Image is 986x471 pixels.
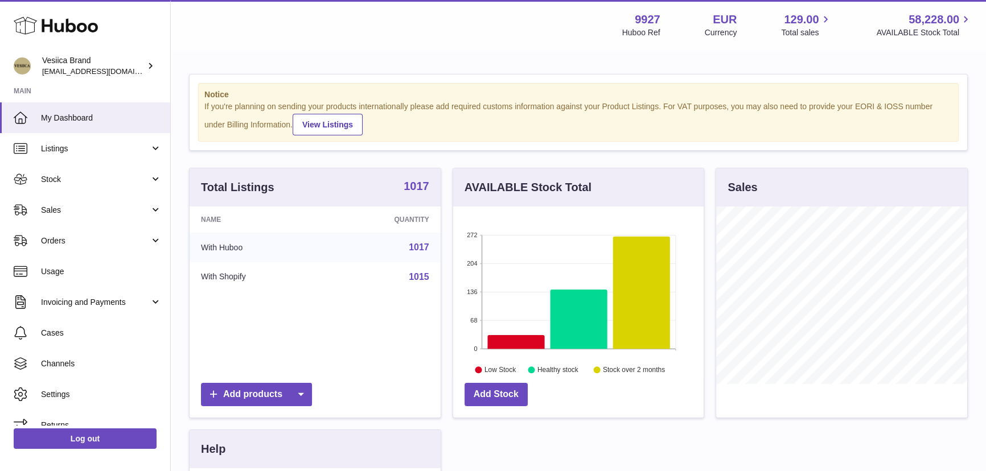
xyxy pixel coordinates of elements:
span: [EMAIL_ADDRESS][DOMAIN_NAME] [42,67,167,76]
span: Invoicing and Payments [41,297,150,308]
text: Low Stock [484,366,516,374]
a: Add Stock [465,383,528,406]
text: Stock over 2 months [603,366,665,374]
strong: 1017 [404,180,429,192]
div: Vesiica Brand [42,55,145,77]
th: Name [190,206,325,233]
span: Settings [41,389,162,400]
a: 1017 [404,180,429,194]
span: 58,228.00 [909,12,959,27]
a: 129.00 Total sales [781,12,832,38]
text: 68 [470,317,477,324]
h3: AVAILABLE Stock Total [465,180,591,195]
text: 204 [467,260,477,267]
h3: Total Listings [201,180,274,195]
a: 58,228.00 AVAILABLE Stock Total [876,12,972,38]
text: 0 [474,345,477,352]
strong: 9927 [635,12,660,27]
img: internalAdmin-9927@internal.huboo.com [14,57,31,75]
td: With Huboo [190,233,325,262]
span: Usage [41,266,162,277]
text: 136 [467,288,477,295]
strong: Notice [204,89,952,100]
a: 1017 [409,242,429,252]
text: 272 [467,232,477,238]
span: Orders [41,235,150,246]
span: Listings [41,143,150,154]
a: Add products [201,383,312,406]
span: Sales [41,205,150,216]
span: Stock [41,174,150,185]
span: Cases [41,328,162,338]
span: Total sales [781,27,832,38]
span: AVAILABLE Stock Total [876,27,972,38]
a: 1015 [409,272,429,282]
div: Huboo Ref [622,27,660,38]
h3: Help [201,441,225,457]
span: Returns [41,420,162,431]
span: 129.00 [784,12,819,27]
a: View Listings [293,114,363,135]
text: Healthy stock [537,366,579,374]
div: If you're planning on sending your products internationally please add required customs informati... [204,101,952,135]
div: Currency [705,27,737,38]
span: My Dashboard [41,113,162,123]
h3: Sales [728,180,757,195]
td: With Shopify [190,262,325,292]
a: Log out [14,428,157,449]
th: Quantity [325,206,441,233]
strong: EUR [713,12,737,27]
span: Channels [41,358,162,369]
